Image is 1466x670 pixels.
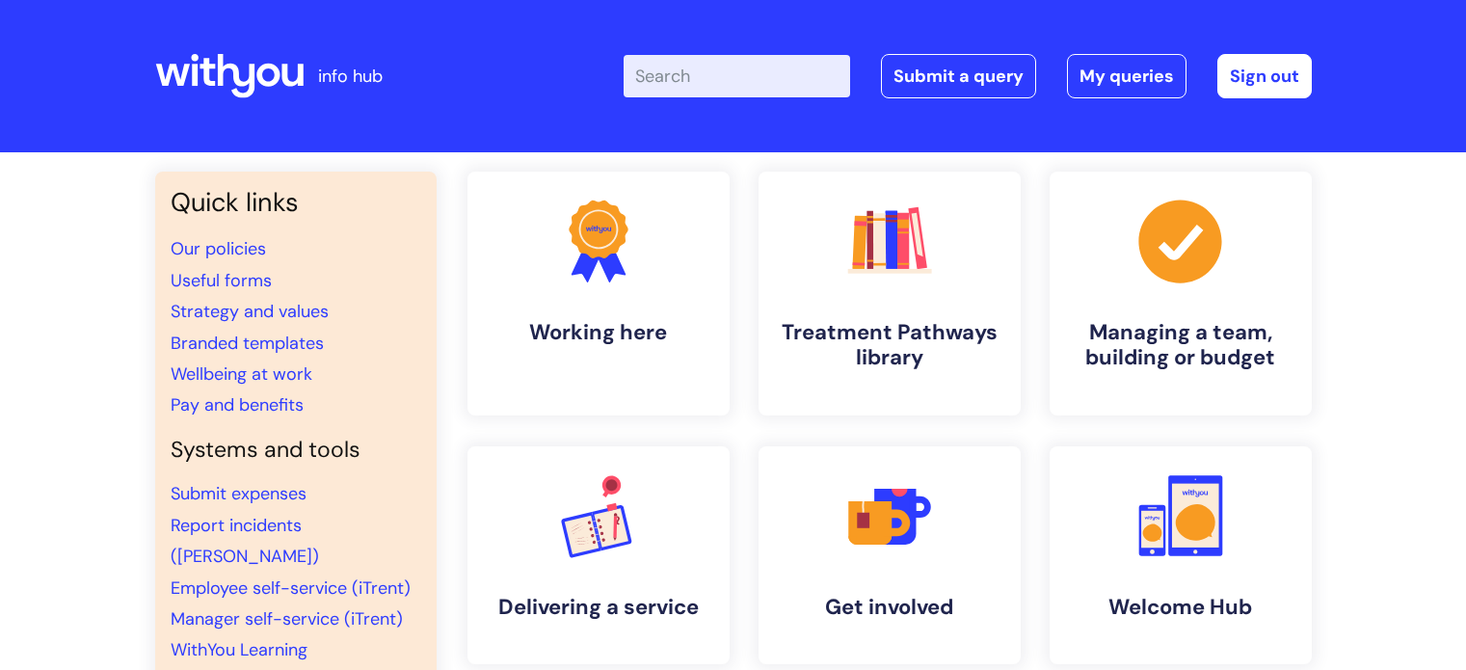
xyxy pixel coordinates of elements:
h4: Treatment Pathways library [774,320,1005,371]
a: Employee self-service (iTrent) [171,576,411,600]
a: Strategy and values [171,300,329,323]
a: Welcome Hub [1050,446,1312,664]
h3: Quick links [171,187,421,218]
a: Report incidents ([PERSON_NAME]) [171,514,319,568]
a: Submit expenses [171,482,307,505]
h4: Managing a team, building or budget [1065,320,1296,371]
a: Delivering a service [467,446,730,664]
a: Branded templates [171,332,324,355]
h4: Systems and tools [171,437,421,464]
a: Submit a query [881,54,1036,98]
a: My queries [1067,54,1186,98]
div: | - [624,54,1312,98]
a: WithYou Learning [171,638,307,661]
input: Search [624,55,850,97]
a: Pay and benefits [171,393,304,416]
a: Sign out [1217,54,1312,98]
a: Manager self-service (iTrent) [171,607,403,630]
h4: Get involved [774,595,1005,620]
a: Wellbeing at work [171,362,312,386]
a: Managing a team, building or budget [1050,172,1312,415]
h4: Delivering a service [483,595,714,620]
h4: Working here [483,320,714,345]
a: Useful forms [171,269,272,292]
a: Get involved [759,446,1021,664]
a: Working here [467,172,730,415]
p: info hub [318,61,383,92]
h4: Welcome Hub [1065,595,1296,620]
a: Our policies [171,237,266,260]
a: Treatment Pathways library [759,172,1021,415]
